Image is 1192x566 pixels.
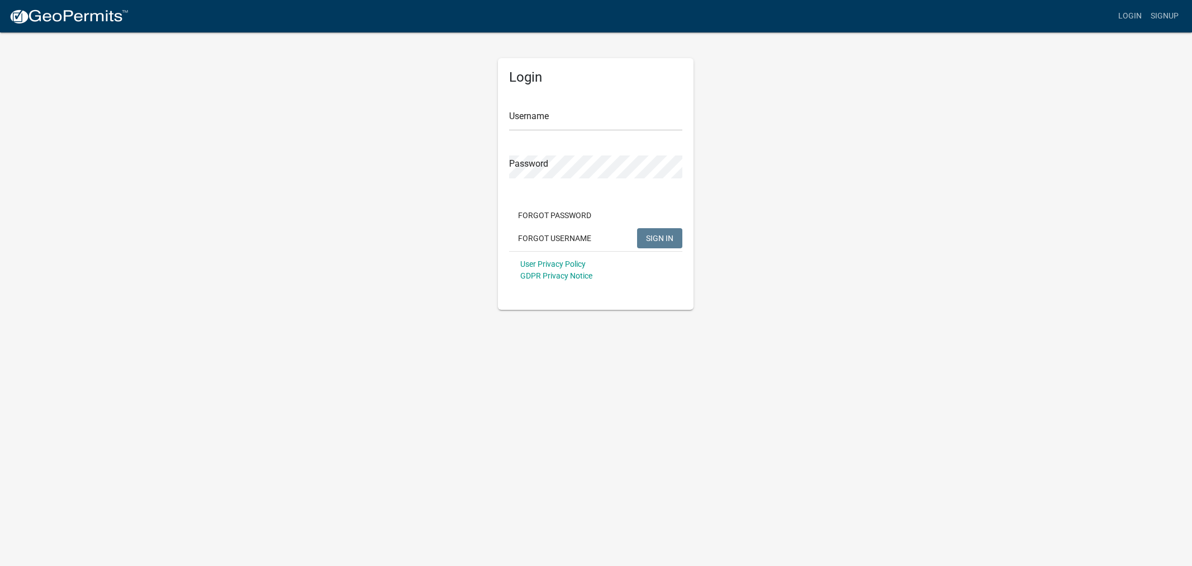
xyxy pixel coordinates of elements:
button: SIGN IN [637,228,682,248]
a: User Privacy Policy [520,260,586,268]
button: Forgot Password [509,205,600,225]
a: Login [1114,6,1146,27]
a: GDPR Privacy Notice [520,271,592,280]
a: Signup [1146,6,1183,27]
span: SIGN IN [646,233,673,242]
button: Forgot Username [509,228,600,248]
h5: Login [509,69,682,86]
